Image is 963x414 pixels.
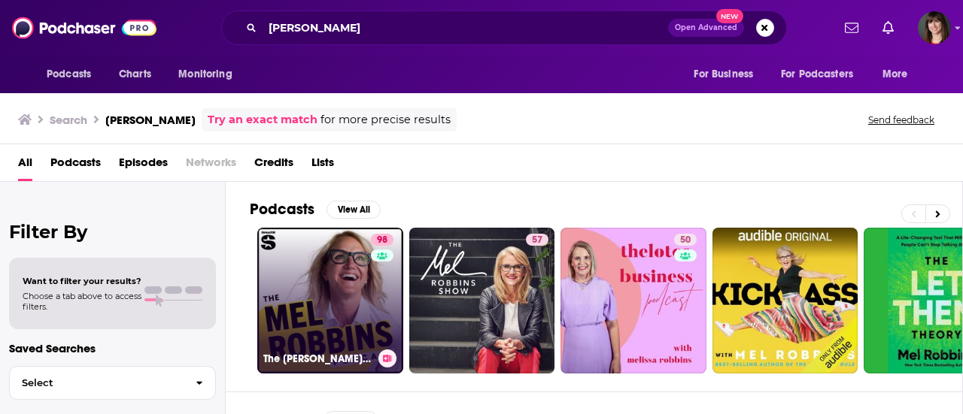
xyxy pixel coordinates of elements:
[263,16,668,40] input: Search podcasts, credits, & more...
[221,11,787,45] div: Search podcasts, credits, & more...
[680,233,691,248] span: 50
[694,64,753,85] span: For Business
[9,221,216,243] h2: Filter By
[532,233,542,248] span: 57
[377,233,387,248] span: 98
[168,60,251,89] button: open menu
[781,64,853,85] span: For Podcasters
[47,64,91,85] span: Podcasts
[250,200,381,219] a: PodcastsView All
[10,378,184,388] span: Select
[119,150,168,181] a: Episodes
[716,9,743,23] span: New
[675,24,737,32] span: Open Advanced
[918,11,951,44] button: Show profile menu
[526,234,548,246] a: 57
[23,291,141,312] span: Choose a tab above to access filters.
[208,111,317,128] a: Try an exact match
[254,150,293,181] a: Credits
[371,234,393,246] a: 98
[327,201,381,219] button: View All
[839,15,864,41] a: Show notifications dropdown
[257,228,403,373] a: 98The [PERSON_NAME] Podcast
[105,113,196,127] h3: [PERSON_NAME]
[771,60,875,89] button: open menu
[178,64,232,85] span: Monitoring
[668,19,744,37] button: Open AdvancedNew
[872,60,927,89] button: open menu
[311,150,334,181] a: Lists
[560,228,706,373] a: 50
[50,113,87,127] h3: Search
[882,64,908,85] span: More
[674,234,697,246] a: 50
[683,60,772,89] button: open menu
[23,276,141,286] span: Want to filter your results?
[50,150,101,181] a: Podcasts
[864,113,939,126] button: Send feedback
[250,200,314,219] h2: Podcasts
[263,352,372,365] h3: The [PERSON_NAME] Podcast
[18,150,32,181] a: All
[876,15,900,41] a: Show notifications dropdown
[409,228,555,373] a: 57
[918,11,951,44] img: User Profile
[12,14,156,42] img: Podchaser - Follow, Share and Rate Podcasts
[109,60,160,89] a: Charts
[36,60,111,89] button: open menu
[119,64,151,85] span: Charts
[9,366,216,400] button: Select
[9,341,216,355] p: Saved Searches
[186,150,236,181] span: Networks
[918,11,951,44] span: Logged in as AKChaney
[320,111,451,128] span: for more precise results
